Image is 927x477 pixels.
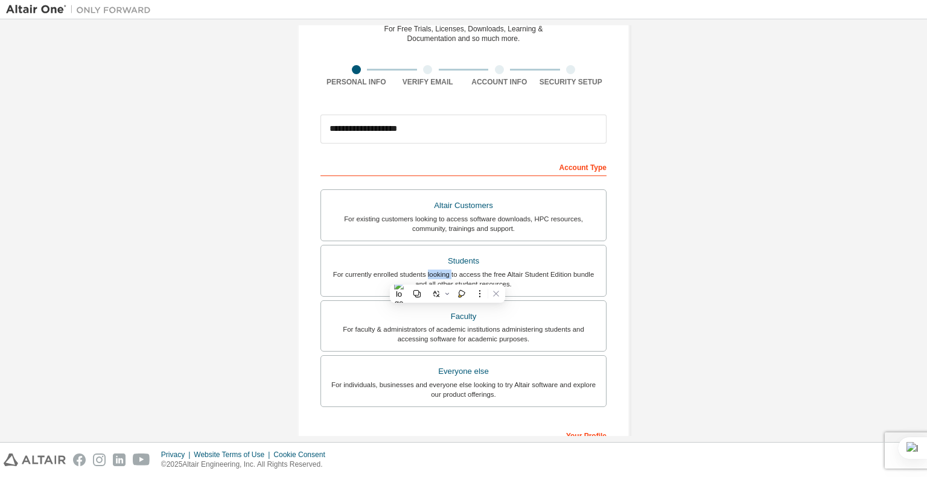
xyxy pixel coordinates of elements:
div: Privacy [161,450,194,460]
div: Everyone else [328,363,599,380]
div: Account Info [463,77,535,87]
div: Your Profile [320,425,607,444]
div: For individuals, businesses and everyone else looking to try Altair software and explore our prod... [328,380,599,399]
div: Security Setup [535,77,607,87]
div: Account Type [320,157,607,176]
div: Altair Customers [328,197,599,214]
div: For currently enrolled students looking to access the free Altair Student Edition bundle and all ... [328,270,599,289]
div: For existing customers looking to access software downloads, HPC resources, community, trainings ... [328,214,599,233]
div: Faculty [328,308,599,325]
div: Cookie Consent [273,450,332,460]
div: Website Terms of Use [194,450,273,460]
div: Students [328,253,599,270]
div: Verify Email [392,77,464,87]
img: youtube.svg [133,453,150,466]
div: Personal Info [320,77,392,87]
img: linkedin.svg [113,453,126,466]
div: For Free Trials, Licenses, Downloads, Learning & Documentation and so much more. [384,24,543,43]
img: Altair One [6,4,157,16]
p: © 2025 Altair Engineering, Inc. All Rights Reserved. [161,460,333,470]
div: For faculty & administrators of academic institutions administering students and accessing softwa... [328,324,599,344]
img: facebook.svg [73,453,86,466]
img: altair_logo.svg [4,453,66,466]
img: instagram.svg [93,453,106,466]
